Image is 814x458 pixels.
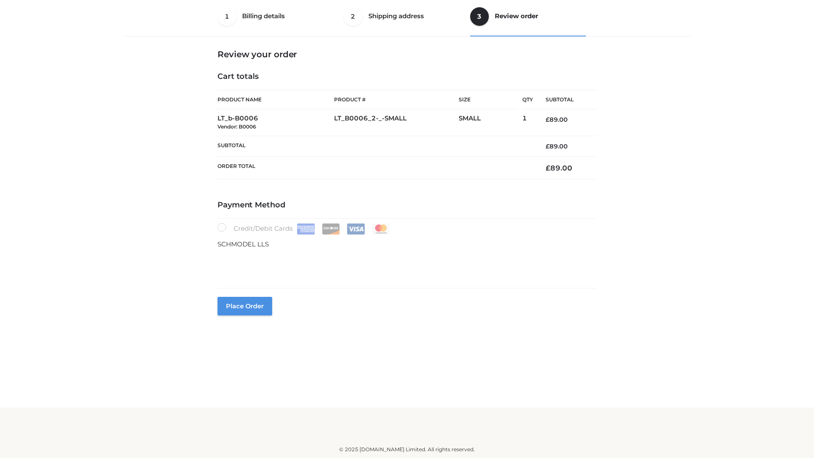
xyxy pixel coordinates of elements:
[217,239,597,250] p: SCHMODEL LLS
[533,90,597,109] th: Subtotal
[459,90,518,109] th: Size
[217,72,597,81] h4: Cart totals
[546,116,568,123] bdi: 89.00
[546,164,572,172] bdi: 89.00
[217,109,334,136] td: LT_b-B0006
[216,248,595,279] iframe: Secure payment input frame
[217,297,272,316] button: Place order
[347,223,365,235] img: Visa
[126,445,688,454] div: © 2025 [DOMAIN_NAME] Limited. All rights reserved.
[217,49,597,59] h3: Review your order
[459,109,522,136] td: SMALL
[217,123,256,130] small: Vendor: B0006
[546,116,549,123] span: £
[522,109,533,136] td: 1
[372,223,390,235] img: Mastercard
[322,223,340,235] img: Discover
[546,142,568,150] bdi: 89.00
[217,90,334,109] th: Product Name
[546,164,550,172] span: £
[334,109,459,136] td: LT_B0006_2-_-SMALL
[522,90,533,109] th: Qty
[297,223,315,235] img: Amex
[217,223,391,235] label: Credit/Debit Cards
[217,136,533,156] th: Subtotal
[217,201,597,210] h4: Payment Method
[217,157,533,179] th: Order Total
[546,142,549,150] span: £
[334,90,459,109] th: Product #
